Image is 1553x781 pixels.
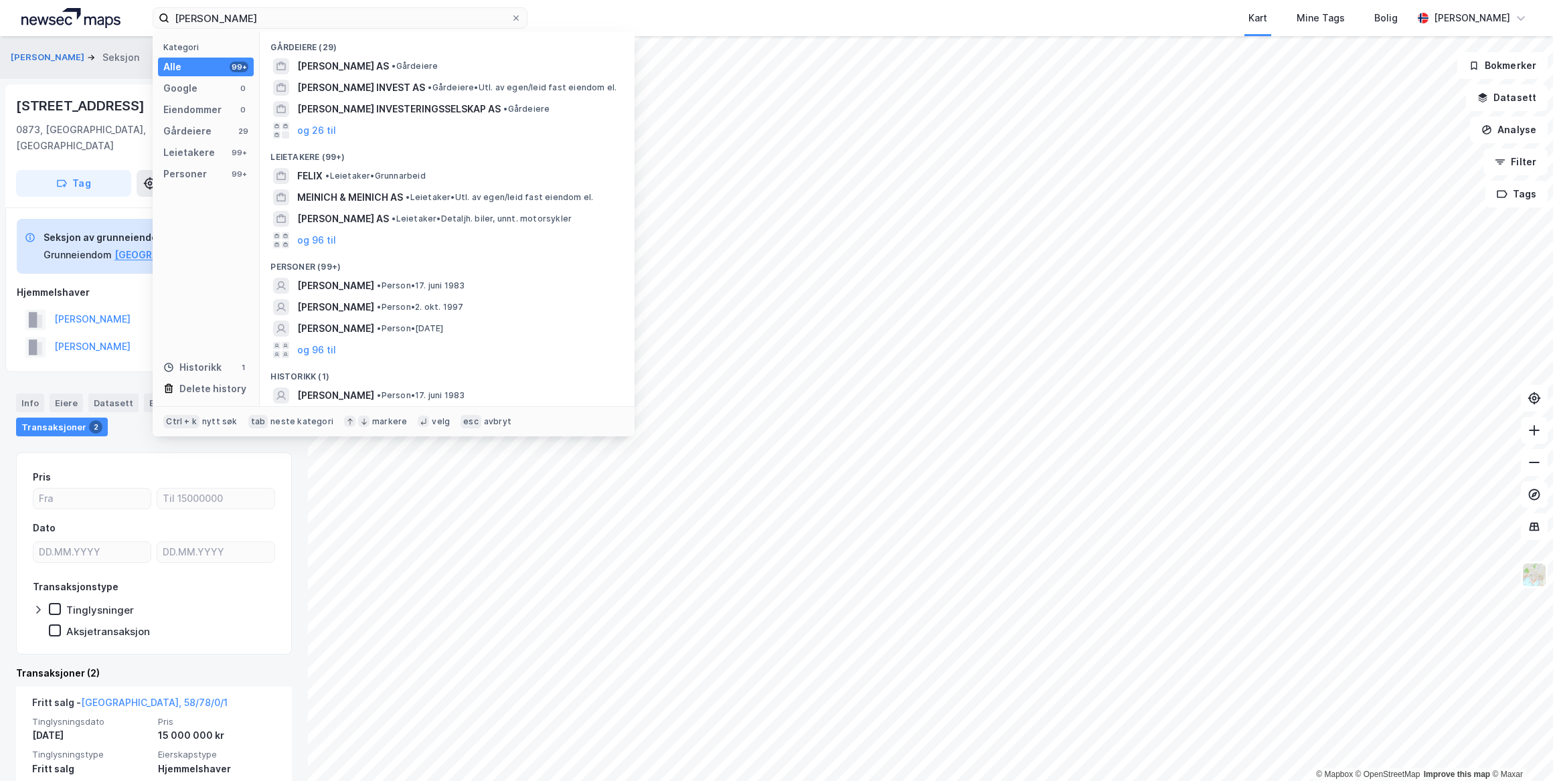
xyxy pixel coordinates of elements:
button: Datasett [1466,84,1548,111]
span: Leietaker • Detaljh. biler, unnt. motorsykler [392,213,572,224]
div: Pris [33,469,51,485]
div: Datasett [88,394,139,412]
div: nytt søk [202,416,238,427]
div: Fritt salg - [32,695,228,716]
div: Historikk (1) [260,361,635,385]
div: tab [248,415,268,428]
div: Dato [33,520,56,536]
div: neste kategori [270,416,333,427]
div: Kategori [163,42,254,52]
div: Kart [1248,10,1267,26]
span: Gårdeiere • Utl. av egen/leid fast eiendom el. [428,82,617,93]
div: markere [372,416,407,427]
span: [PERSON_NAME] [297,299,374,315]
span: • [377,390,381,400]
span: Person • 17. juni 1983 [377,390,465,401]
span: Person • 2. okt. 1997 [377,302,463,313]
div: 29 [238,126,248,137]
a: OpenStreetMap [1356,770,1420,779]
input: DD.MM.YYYY [33,542,151,562]
div: Hjemmelshaver [17,284,291,300]
div: avbryt [484,416,511,427]
div: Google [163,80,197,96]
span: Tinglysningstype [32,749,150,760]
div: Tinglysninger [66,604,134,616]
span: Leietaker • Utl. av egen/leid fast eiendom el. [406,192,593,203]
button: og 96 til [297,342,336,358]
span: Person • [DATE] [377,323,443,334]
div: Leietakere (99+) [260,141,635,165]
a: [GEOGRAPHIC_DATA], 58/78/0/1 [81,697,228,708]
div: Info [16,394,44,412]
span: • [392,213,396,224]
div: Transaksjonstype [33,579,118,595]
div: Transaksjoner (2) [16,665,292,681]
a: Improve this map [1424,770,1490,779]
span: Tinglysningsdato [32,716,150,727]
span: • [503,104,507,114]
button: [PERSON_NAME] [11,51,87,64]
iframe: Chat Widget [1486,717,1553,781]
div: Leietakere [163,145,215,161]
div: Hjemmelshaver [158,761,276,777]
span: Leietaker • Grunnarbeid [325,171,425,181]
div: Gårdeiere (29) [260,31,635,56]
span: [PERSON_NAME] AS [297,58,389,74]
span: [PERSON_NAME] AS [297,211,389,227]
div: 2 [89,420,102,434]
span: FELIX [297,168,323,184]
a: Mapbox [1316,770,1353,779]
span: [PERSON_NAME] [297,278,374,294]
div: Aksjetransaksjon [66,625,150,638]
span: • [406,192,410,202]
div: 99+ [230,147,248,158]
div: velg [432,416,450,427]
span: [PERSON_NAME] INVESTERINGSSELSKAP AS [297,101,501,117]
div: Historikk [163,359,222,375]
span: [PERSON_NAME] INVEST AS [297,80,425,96]
div: Ctrl + k [163,415,199,428]
div: Fritt salg [32,761,150,777]
button: og 26 til [297,122,336,139]
div: [STREET_ADDRESS] [16,95,147,116]
div: Bolig [1374,10,1398,26]
div: Delete history [179,381,246,397]
div: Eiendommer [163,102,222,118]
div: 0873, [GEOGRAPHIC_DATA], [GEOGRAPHIC_DATA] [16,122,183,154]
button: [GEOGRAPHIC_DATA], 58/78 [114,247,247,263]
span: Gårdeiere [392,61,438,72]
span: • [428,82,432,92]
span: MEINICH & MEINICH AS [297,189,403,205]
span: Person • 17. juni 1983 [377,280,465,291]
input: Til 15000000 [157,489,274,509]
div: Kontrollprogram for chat [1486,717,1553,781]
div: [DATE] [32,727,150,744]
div: Seksjon av grunneiendom [44,230,247,246]
div: Eiere [50,394,83,412]
span: • [377,280,381,290]
div: [PERSON_NAME] [1434,10,1510,26]
div: Personer (99+) [260,251,635,275]
span: • [377,323,381,333]
span: Pris [158,716,276,727]
span: • [325,171,329,181]
span: Gårdeiere [503,104,550,114]
input: Søk på adresse, matrikkel, gårdeiere, leietakere eller personer [169,8,511,28]
div: Gårdeiere [163,123,212,139]
button: Analyse [1470,116,1548,143]
div: 99+ [230,169,248,179]
div: 99+ [230,62,248,72]
span: • [377,302,381,312]
span: • [392,61,396,71]
div: Mine Tags [1297,10,1345,26]
div: Grunneiendom [44,247,112,263]
button: Bokmerker [1457,52,1548,79]
button: Tags [1485,181,1548,207]
div: Seksjon [102,50,139,66]
div: 15 000 000 kr [158,727,276,744]
input: DD.MM.YYYY [157,542,274,562]
button: Filter [1483,149,1548,175]
img: Z [1522,562,1547,588]
button: Tag [16,170,131,197]
span: Eierskapstype [158,749,276,760]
